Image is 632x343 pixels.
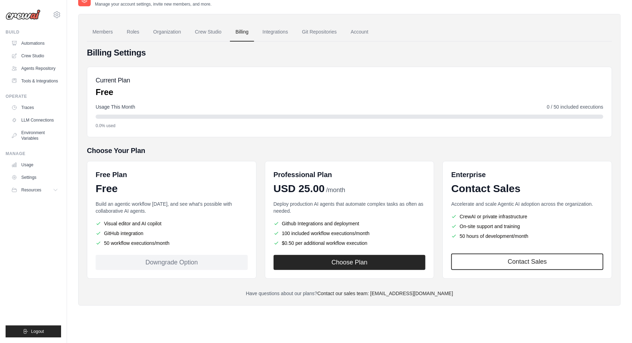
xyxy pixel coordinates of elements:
[8,50,61,61] a: Crew Studio
[96,170,127,180] h6: Free Plan
[8,75,61,87] a: Tools & Integrations
[597,309,632,343] iframe: Chat Widget
[21,187,41,193] span: Resources
[189,23,227,42] a: Crew Studio
[451,233,603,240] li: 50 hours of development/month
[96,200,248,214] p: Build an agentic workflow [DATE], and see what's possible with collaborative AI agents.
[274,220,426,227] li: Github Integrations and deployment
[451,200,603,207] p: Accelerate and scale Agentic AI adoption across the organization.
[274,230,426,237] li: 100 included workflow executions/month
[317,291,453,296] a: Contact our sales team: [EMAIL_ADDRESS][DOMAIN_NAME]
[96,103,135,110] span: Usage This Month
[8,127,61,144] a: Environment Variables
[8,38,61,49] a: Automations
[87,23,118,42] a: Members
[96,220,248,227] li: Visual editor and AI copilot
[6,29,61,35] div: Build
[31,329,44,334] span: Logout
[96,230,248,237] li: GitHub integration
[345,23,374,42] a: Account
[451,213,603,220] li: CrewAI or private infrastructure
[6,9,40,20] img: Logo
[96,87,130,98] p: Free
[8,102,61,113] a: Traces
[451,254,603,270] a: Contact Sales
[87,290,612,297] p: Have questions about our plans?
[6,94,61,99] div: Operate
[6,151,61,156] div: Manage
[121,23,145,42] a: Roles
[8,172,61,183] a: Settings
[274,182,325,195] span: USD 25.00
[451,170,603,180] h6: Enterprise
[8,115,61,126] a: LLM Connections
[87,47,612,58] h4: Billing Settings
[96,240,248,247] li: 50 workflow executions/month
[451,223,603,230] li: On-site support and training
[96,123,116,129] span: 0.0% used
[274,240,426,247] li: $0.50 per additional workflow execution
[274,255,426,270] button: Choose Plan
[230,23,254,42] a: Billing
[95,1,211,7] p: Manage your account settings, invite new members, and more.
[96,255,248,270] div: Downgrade Option
[296,23,342,42] a: Git Repositories
[148,23,186,42] a: Organization
[8,159,61,170] a: Usage
[8,184,61,196] button: Resources
[547,103,603,110] span: 0 / 50 included executions
[326,185,345,195] span: /month
[87,146,612,155] h5: Choose Your Plan
[274,200,426,214] p: Deploy production AI agents that automate complex tasks as often as needed.
[451,182,603,195] div: Contact Sales
[257,23,293,42] a: Integrations
[96,75,130,85] h5: Current Plan
[8,63,61,74] a: Agents Repository
[6,326,61,337] button: Logout
[96,182,248,195] div: Free
[274,170,332,180] h6: Professional Plan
